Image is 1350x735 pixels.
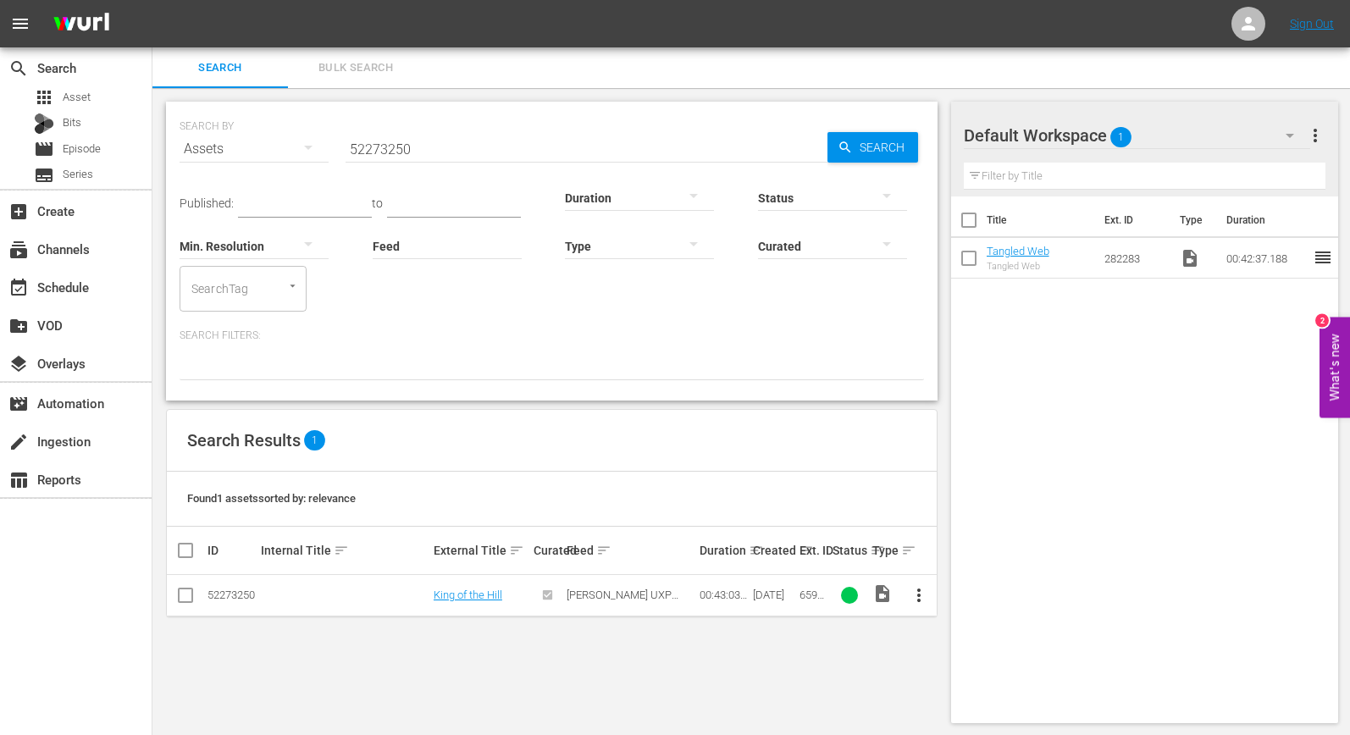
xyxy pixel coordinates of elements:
div: Status [833,540,867,561]
span: reorder [1313,247,1333,268]
div: Default Workspace [964,112,1311,159]
div: Curated [534,544,562,557]
div: Created [753,540,794,561]
div: Internal Title [261,540,429,561]
span: Automation [8,394,29,414]
span: Search [8,58,29,79]
span: Search Results [187,430,301,450]
div: Type [872,540,894,561]
a: King of the Hill [434,589,502,601]
td: 00:42:37.188 [1220,238,1313,279]
span: Create [8,202,29,222]
span: Published: [180,196,234,210]
span: Bits [63,114,81,131]
span: Ingestion [8,432,29,452]
th: Type [1170,196,1216,244]
span: Episode [34,139,54,159]
span: Overlays [8,354,29,374]
div: Tangled Web [987,261,1049,272]
button: Search [827,132,918,163]
span: Bulk Search [298,58,413,78]
a: Sign Out [1290,17,1334,30]
span: Episode [63,141,101,157]
button: more_vert [1305,115,1325,156]
th: Ext. ID [1094,196,1170,244]
span: Asset [63,89,91,106]
img: ans4CAIJ8jUAAAAAAAAAAAAAAAAAAAAAAAAgQb4GAAAAAAAAAAAAAAAAAAAAAAAAJMjXAAAAAAAAAAAAAAAAAAAAAAAAgAT5G... [41,4,122,44]
button: Open Feedback Widget [1320,318,1350,418]
div: [DATE] [753,589,794,601]
span: [PERSON_NAME] UXP THC [567,589,678,614]
span: 65939 [799,589,824,614]
span: Asset [34,87,54,108]
button: Open [285,278,301,294]
span: sort [509,543,524,558]
span: menu [10,14,30,34]
span: Video [1180,248,1200,268]
div: ID [207,544,256,557]
span: Found 1 assets sorted by: relevance [187,492,356,505]
span: Video [872,583,893,604]
div: 00:43:03.448 [700,589,748,601]
div: Bits [34,113,54,134]
div: Ext. ID [799,544,827,557]
span: more_vert [1305,125,1325,146]
button: more_vert [899,575,939,616]
p: Search Filters: [180,329,924,343]
span: VOD [8,316,29,336]
span: Search [163,58,278,78]
span: sort [596,543,611,558]
div: 52273250 [207,589,256,601]
span: 1 [1110,119,1131,155]
span: Series [34,165,54,185]
div: External Title [434,540,528,561]
span: to [372,196,383,210]
th: Duration [1216,196,1318,244]
span: Series [63,166,93,183]
a: Tangled Web [987,245,1049,257]
div: Duration [700,540,748,561]
span: Schedule [8,278,29,298]
span: Channels [8,240,29,260]
span: 1 [304,430,325,450]
div: Feed [567,540,694,561]
span: Reports [8,470,29,490]
span: Search [853,132,918,163]
span: more_vert [909,585,929,605]
td: 282283 [1098,238,1173,279]
span: sort [334,543,349,558]
th: Title [987,196,1095,244]
span: sort [749,543,764,558]
div: Assets [180,125,329,173]
div: 2 [1315,314,1329,328]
